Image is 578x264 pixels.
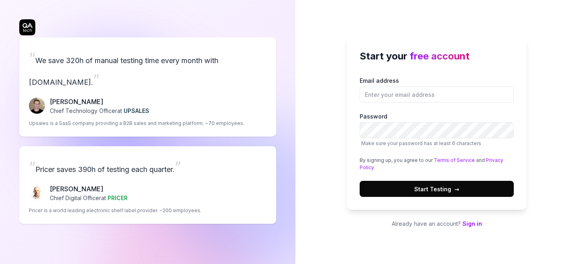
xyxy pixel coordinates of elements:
span: “ [29,158,35,176]
a: “Pricer saves 390h of testing each quarter.”Chris Chalkitis[PERSON_NAME]Chief Digital Officerat P... [19,146,276,224]
span: → [454,185,459,193]
p: We save 320h of manual testing time every month with [DOMAIN_NAME]. [29,47,267,90]
img: Chris Chalkitis [29,185,45,201]
p: Chief Digital Officer at [50,194,128,202]
span: PRICER [108,194,128,201]
span: ” [175,158,181,176]
button: Start Testing→ [360,181,514,197]
label: Password [360,112,514,147]
span: UPSALES [124,107,149,114]
div: By signing up, you agree to our and [360,157,514,171]
h2: Start your [360,49,514,63]
a: Terms of Service [434,157,475,163]
p: Pricer is a world leading electronic shelf label provider. ~200 employees. [29,207,201,214]
p: Already have an account? [347,219,527,228]
p: Upsales is a SaaS company providing a B2B sales and marketing platform. ~70 employees. [29,120,244,127]
span: “ [29,49,35,67]
a: “We save 320h of manual testing time every month with [DOMAIN_NAME].”Fredrik Seidl[PERSON_NAME]Ch... [19,37,276,137]
input: Email address [360,86,514,102]
a: Sign in [462,220,482,227]
label: Email address [360,76,514,102]
span: Make sure your password has at least 6 characters [361,140,481,146]
span: Start Testing [414,185,459,193]
p: [PERSON_NAME] [50,184,128,194]
input: PasswordMake sure your password has at least 6 characters [360,122,514,138]
img: Fredrik Seidl [29,98,45,114]
span: free account [410,50,470,62]
p: [PERSON_NAME] [50,97,149,106]
p: Chief Technology Officer at [50,106,149,115]
p: Pricer saves 390h of testing each quarter. [29,156,267,178]
span: ” [93,71,100,88]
